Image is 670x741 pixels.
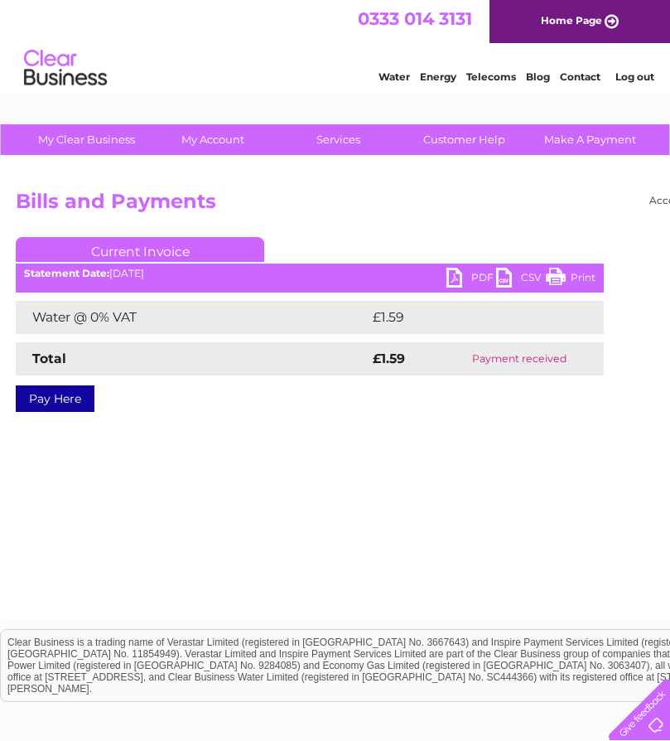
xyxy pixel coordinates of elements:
a: Make A Payment [522,124,658,155]
a: Blog [526,70,550,83]
b: Statement Date: [24,267,109,279]
a: My Account [144,124,281,155]
a: Customer Help [396,124,533,155]
td: £1.59 [369,301,563,334]
a: CSV [496,268,546,292]
a: Water [378,70,410,83]
a: PDF [446,268,496,292]
a: Services [270,124,407,155]
strong: £1.59 [373,351,405,366]
a: My Clear Business [18,124,155,155]
td: Water @ 0% VAT [16,301,369,334]
a: Telecoms [466,70,516,83]
td: Payment received [435,342,604,375]
a: Current Invoice [16,237,264,262]
a: 0333 014 3131 [358,8,472,29]
a: Energy [420,70,456,83]
a: Print [546,268,595,292]
div: [DATE] [16,268,604,279]
a: Pay Here [16,385,94,412]
a: Contact [560,70,600,83]
img: logo.png [23,43,108,94]
strong: Total [32,351,66,366]
a: Log out [615,70,654,83]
